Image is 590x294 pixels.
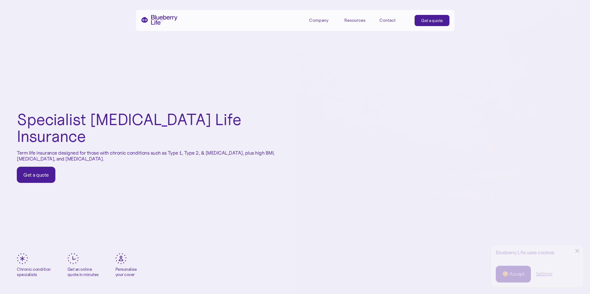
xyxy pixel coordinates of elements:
[141,15,178,25] a: home
[496,266,531,283] a: 🍪 Accept
[17,111,278,145] h1: Specialist [MEDICAL_DATA] Life Insurance
[344,18,365,23] div: Resources
[23,172,49,178] div: Get a quote
[536,271,552,277] a: Settings
[309,18,328,23] div: Company
[115,267,137,277] div: Personalise your cover
[379,18,396,23] div: Contact
[17,150,278,162] p: Term life insurance designed for those with chronic conditions such as Type 1, Type 2, & [MEDICAL...
[415,15,449,26] a: Get a quote
[421,17,443,24] div: Get a quote
[502,271,524,278] div: 🍪 Accept
[17,267,51,277] div: Chronic condition specialists
[571,245,583,257] a: Close Cookie Popup
[379,15,407,25] a: Contact
[67,267,99,277] div: Get an online quote in minutes
[344,15,372,25] div: Resources
[17,167,55,183] a: Get a quote
[309,15,337,25] div: Company
[496,250,578,256] div: Blueberry Life uses cookies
